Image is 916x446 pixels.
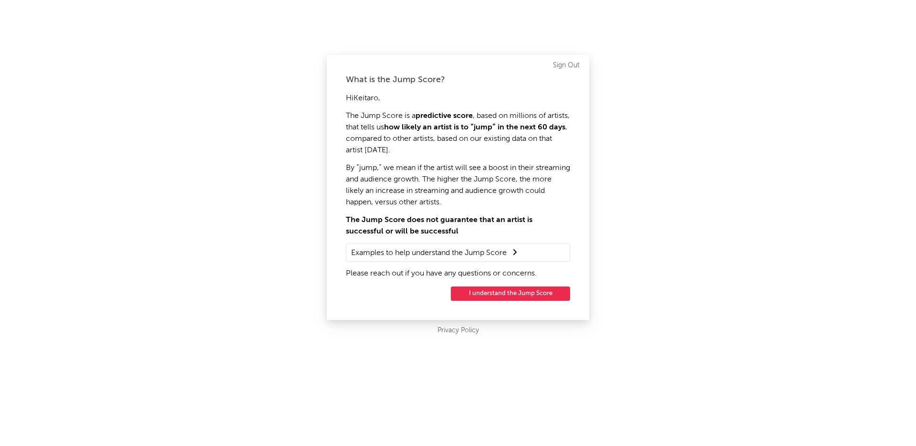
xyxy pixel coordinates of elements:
[346,162,570,208] p: By “jump,” we mean if the artist will see a boost in their streaming and audience growth. The hig...
[351,246,565,259] summary: Examples to help understand the Jump Score
[346,110,570,156] p: The Jump Score is a , based on millions of artists, that tells us , compared to other artists, ba...
[437,325,479,337] a: Privacy Policy
[451,287,570,301] button: I understand the Jump Score
[346,268,570,279] p: Please reach out if you have any questions or concerns.
[346,216,532,235] strong: The Jump Score does not guarantee that an artist is successful or will be successful
[416,112,473,120] strong: predictive score
[346,93,570,104] p: Hi Keitaro ,
[553,60,580,71] a: Sign Out
[346,74,570,85] div: What is the Jump Score?
[384,124,565,131] strong: how likely an artist is to “jump” in the next 60 days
